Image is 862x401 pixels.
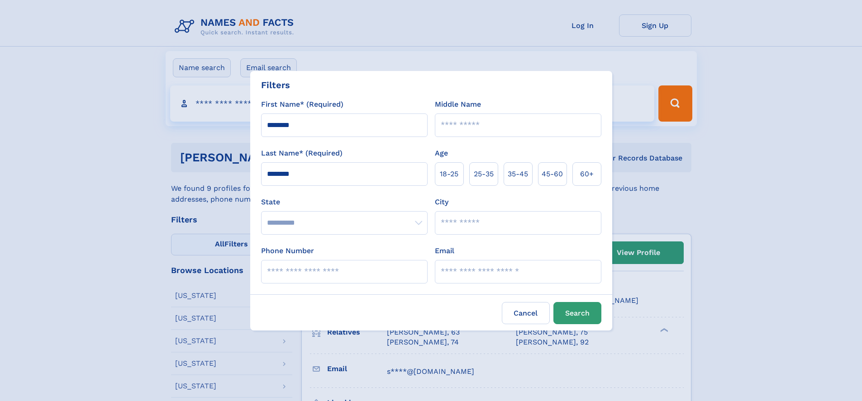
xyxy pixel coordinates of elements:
[553,302,601,324] button: Search
[502,302,550,324] label: Cancel
[261,99,343,110] label: First Name* (Required)
[542,169,563,179] span: 45‑60
[261,197,428,208] label: State
[508,169,528,179] span: 35‑45
[440,169,458,179] span: 18‑25
[474,169,494,179] span: 25‑35
[435,148,448,159] label: Age
[580,169,594,179] span: 60+
[435,245,454,256] label: Email
[261,245,314,256] label: Phone Number
[261,78,290,92] div: Filters
[435,99,481,110] label: Middle Name
[261,148,343,159] label: Last Name* (Required)
[435,197,448,208] label: City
